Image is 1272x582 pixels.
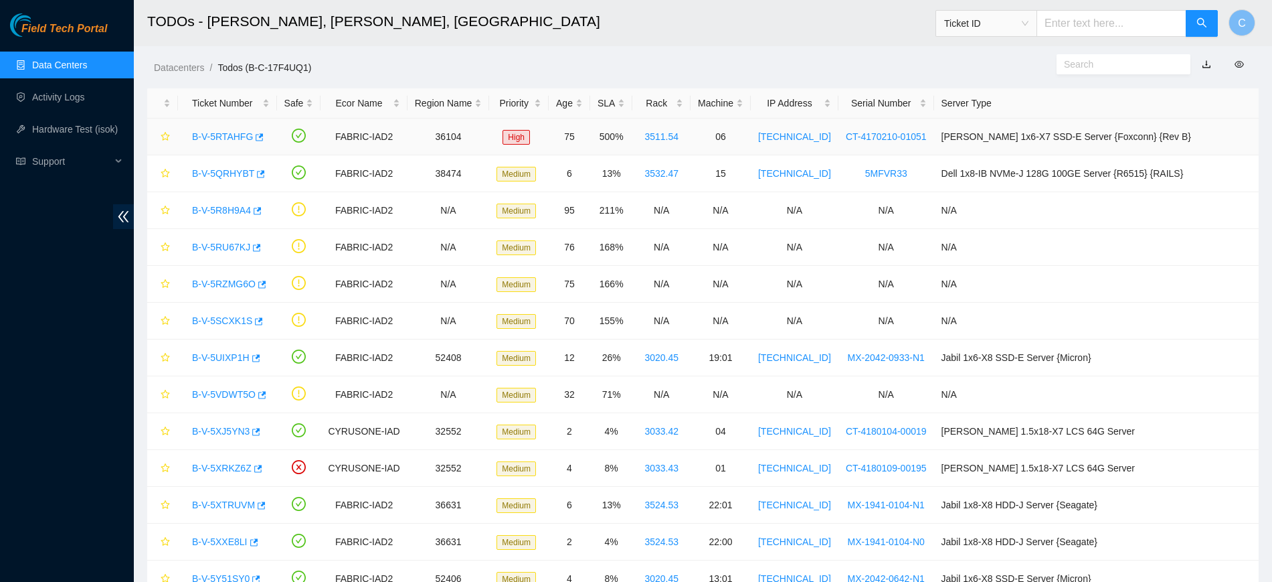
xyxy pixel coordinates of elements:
[496,167,536,181] span: Medium
[155,236,171,258] button: star
[32,124,118,135] a: Hardware Test (isok)
[590,266,632,303] td: 166%
[292,423,306,437] span: check-circle
[503,130,530,145] span: High
[751,266,838,303] td: N/A
[155,384,171,405] button: star
[192,426,250,437] a: B-V-5XJ5YN3
[758,426,831,437] a: [TECHNICAL_ID]
[321,376,407,413] td: FABRIC-IAD2
[644,168,678,179] a: 3532.47
[192,352,250,363] a: B-V-5UIXP1H
[292,276,306,290] span: exclamation-circle
[161,463,170,474] span: star
[161,537,170,548] span: star
[407,192,490,229] td: N/A
[644,426,678,437] a: 3033.42
[292,313,306,327] span: exclamation-circle
[161,500,170,511] span: star
[590,229,632,266] td: 168%
[496,314,536,329] span: Medium
[496,204,536,218] span: Medium
[758,463,831,474] a: [TECHNICAL_ID]
[292,497,306,511] span: check-circle
[865,168,907,179] a: 5MFVR33
[407,376,490,413] td: N/A
[192,242,250,252] a: B-V-5RU67KJ
[292,165,306,179] span: check-circle
[155,310,171,332] button: star
[838,266,934,303] td: N/A
[155,347,171,368] button: star
[407,119,490,155] td: 36104
[10,24,107,42] a: Akamai TechnologiesField Tech Portal
[154,62,204,73] a: Datacenters
[155,457,171,479] button: star
[846,426,927,437] a: CT-4180104-00019
[292,534,306,548] span: check-circle
[644,131,678,142] a: 3511.54
[32,60,87,70] a: Data Centers
[848,500,925,510] a: MX-1941-0104-N1
[161,242,170,253] span: star
[321,413,407,450] td: CYRUSONE-IAD
[590,340,632,376] td: 26%
[632,229,691,266] td: N/A
[1186,10,1218,37] button: search
[1202,59,1211,70] a: download
[321,229,407,266] td: FABRIC-IAD2
[407,229,490,266] td: N/A
[1238,15,1246,31] span: C
[590,119,632,155] td: 500%
[590,192,632,229] td: 211%
[321,450,407,487] td: CYRUSONE-IAD
[691,266,751,303] td: N/A
[1192,54,1221,75] button: download
[496,461,536,476] span: Medium
[691,487,751,524] td: 22:01
[192,463,252,474] a: B-V-5XRKZ6Z
[321,340,407,376] td: FABRIC-IAD2
[192,536,248,547] a: B-V-5XXE8LI
[644,500,678,510] a: 3524.53
[549,340,590,376] td: 12
[155,494,171,516] button: star
[549,376,590,413] td: 32
[21,23,107,35] span: Field Tech Portal
[321,119,407,155] td: FABRIC-IAD2
[292,129,306,143] span: check-circle
[113,204,134,229] span: double-left
[496,425,536,439] span: Medium
[632,266,691,303] td: N/A
[321,192,407,229] td: FABRIC-IAD2
[549,266,590,303] td: 75
[407,450,490,487] td: 32552
[848,536,925,547] a: MX-1941-0104-N0
[644,352,678,363] a: 3020.45
[758,500,831,510] a: [TECHNICAL_ID]
[155,421,171,442] button: star
[292,386,306,401] span: exclamation-circle
[496,351,536,366] span: Medium
[549,413,590,450] td: 2
[292,350,306,364] span: check-circle
[632,192,691,229] td: N/A
[155,200,171,221] button: star
[496,277,536,292] span: Medium
[691,524,751,561] td: 22:00
[590,450,632,487] td: 8%
[838,229,934,266] td: N/A
[838,192,934,229] td: N/A
[549,303,590,340] td: 70
[758,168,831,179] a: [TECHNICAL_ID]
[209,62,212,73] span: /
[758,352,831,363] a: [TECHNICAL_ID]
[549,450,590,487] td: 4
[217,62,311,73] a: Todos (B-C-17F4UQ1)
[1235,60,1244,69] span: eye
[590,303,632,340] td: 155%
[590,413,632,450] td: 4%
[549,119,590,155] td: 75
[751,303,838,340] td: N/A
[590,376,632,413] td: 71%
